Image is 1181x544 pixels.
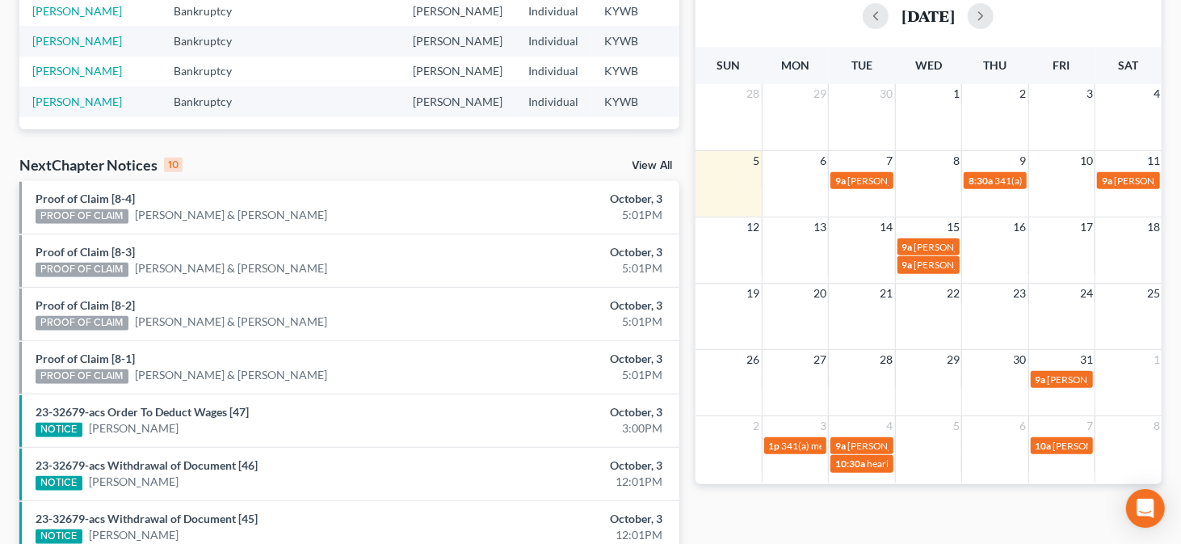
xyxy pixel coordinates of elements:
div: October, 3 [464,458,662,474]
span: 9a [835,175,846,187]
span: Sun [717,58,740,72]
span: 4 [885,416,895,436]
td: Individual [516,57,592,86]
span: Wed [915,58,942,72]
span: 7 [1085,416,1095,436]
div: 12:01PM [464,527,662,543]
td: [PERSON_NAME] [401,57,516,86]
span: 16 [1012,217,1028,237]
span: 8 [1152,416,1162,436]
span: 30 [879,84,895,103]
span: 5 [952,416,961,436]
span: 9a [1036,373,1046,386]
a: 23-32679-acs Order To Deduct Wages [47] [36,405,249,419]
td: KYWB [592,26,671,56]
span: 23 [1012,284,1028,303]
div: NextChapter Notices [19,155,183,175]
span: 9a [835,440,846,452]
a: 23-32679-acs Withdrawal of Document [46] [36,458,258,472]
div: NOTICE [36,423,82,437]
span: 2 [1019,84,1028,103]
span: 14 [879,217,895,237]
a: [PERSON_NAME] [89,474,179,490]
span: 29 [812,84,828,103]
span: 6 [1019,416,1028,436]
div: PROOF OF CLAIM [36,316,128,331]
div: October, 3 [464,404,662,420]
div: NOTICE [36,476,82,491]
span: 7 [885,151,895,171]
div: 12:01PM [464,474,662,490]
span: 15 [945,217,961,237]
div: October, 3 [464,297,662,314]
span: 2 [752,416,762,436]
span: 17 [1078,217,1095,237]
span: 24 [1078,284,1095,303]
a: [PERSON_NAME] & [PERSON_NAME] [135,260,327,276]
div: October, 3 [464,351,662,367]
span: 8:30a [969,175,993,187]
span: [PERSON_NAME] Last day to oppose discharge or dischargeability is [DATE] [847,440,1166,452]
a: [PERSON_NAME] [32,95,122,108]
span: 1p [769,440,780,452]
span: 4 [1152,84,1162,103]
a: [PERSON_NAME] & [PERSON_NAME] [135,207,327,223]
div: October, 3 [464,191,662,207]
span: 31 [1078,350,1095,369]
span: 18 [1145,217,1162,237]
span: 19 [746,284,762,303]
span: 341(a) meeting for [PERSON_NAME] [782,440,938,452]
div: PROOF OF CLAIM [36,263,128,277]
div: 5:01PM [464,367,662,383]
a: [PERSON_NAME] [89,527,179,543]
span: 20 [812,284,828,303]
td: Individual [516,86,592,116]
div: 10 [164,158,183,172]
a: [PERSON_NAME] [32,64,122,78]
a: [PERSON_NAME] & [PERSON_NAME] [135,314,327,330]
a: Proof of Claim [8-1] [36,352,135,365]
td: Individual [516,26,592,56]
span: 13 [812,217,828,237]
span: 8 [952,151,961,171]
a: Proof of Claim [8-2] [36,298,135,312]
span: 12 [746,217,762,237]
span: [PERSON_NAME] (13) Show Cause Hearing [DATE] 9:00 a.m. [914,259,1170,271]
span: 28 [879,350,895,369]
span: 25 [1145,284,1162,303]
span: 341(a) meeting for [PERSON_NAME] [994,175,1150,187]
td: 13 [671,86,752,116]
td: Bankruptcy [161,26,262,56]
a: [PERSON_NAME] [32,4,122,18]
span: Sat [1118,58,1138,72]
a: 23-32679-acs Withdrawal of Document [45] [36,512,258,525]
td: 7 [671,26,752,56]
span: 10 [1078,151,1095,171]
span: Mon [781,58,809,72]
span: 5 [752,151,762,171]
span: 3 [1085,84,1095,103]
span: 28 [746,84,762,103]
a: [PERSON_NAME] & [PERSON_NAME] [135,367,327,383]
span: Fri [1053,58,1070,72]
td: [PERSON_NAME] [401,86,516,116]
span: 3 [818,416,828,436]
div: October, 3 [464,244,662,260]
span: Tue [851,58,872,72]
a: Proof of Claim [8-4] [36,192,135,205]
div: 5:01PM [464,314,662,330]
span: 1 [952,84,961,103]
div: NOTICE [36,529,82,544]
span: 1 [1152,350,1162,369]
div: October, 3 [464,511,662,527]
td: 7 [671,57,752,86]
td: Bankruptcy [161,57,262,86]
span: 9a [1102,175,1112,187]
td: KYWB [592,57,671,86]
div: 5:01PM [464,260,662,276]
div: PROOF OF CLAIM [36,369,128,384]
span: 6 [818,151,828,171]
span: 30 [1012,350,1028,369]
a: [PERSON_NAME] [32,34,122,48]
span: 29 [945,350,961,369]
